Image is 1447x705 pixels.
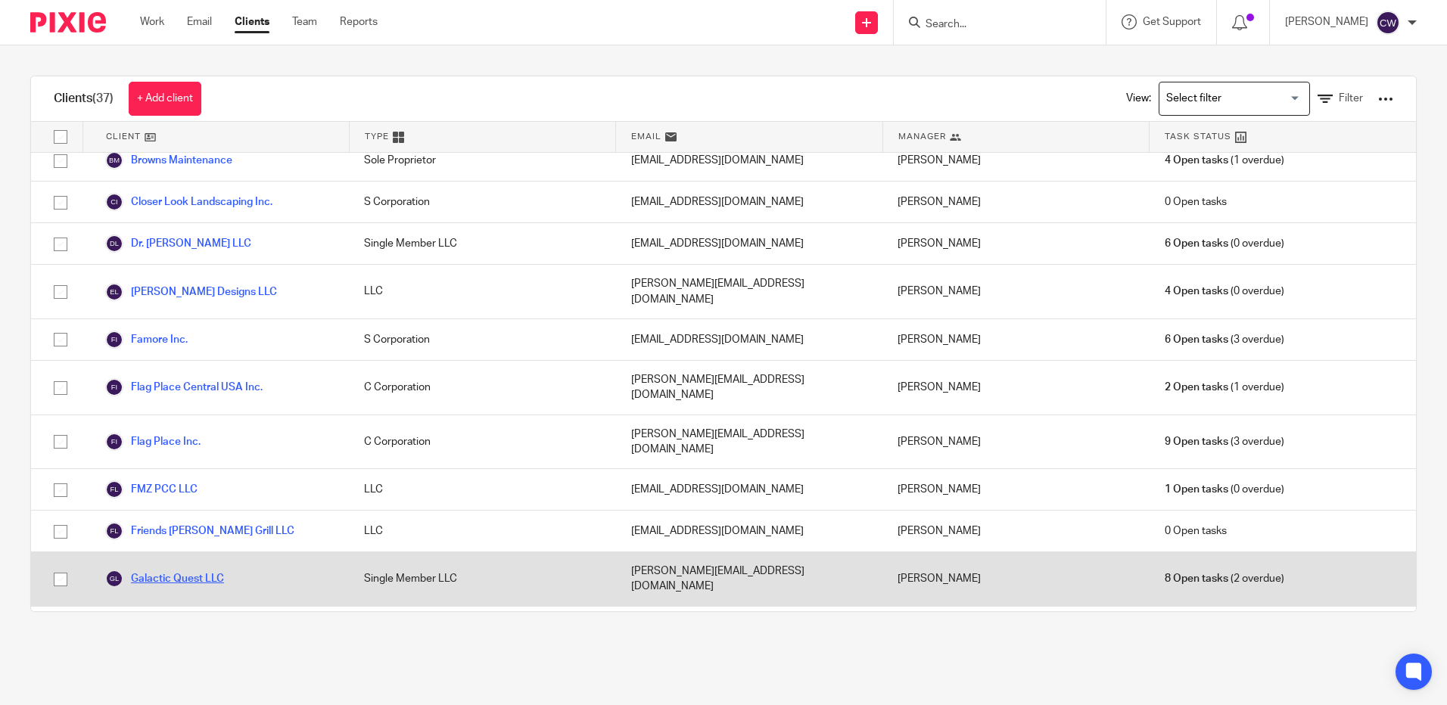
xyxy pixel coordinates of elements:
a: Clients [235,14,269,30]
span: Task Status [1165,130,1231,143]
h1: Clients [54,91,114,107]
div: View: [1103,76,1393,121]
img: svg%3E [105,480,123,498]
div: [PERSON_NAME] [882,319,1149,360]
a: Work [140,14,164,30]
a: Browns Maintenance [105,151,232,169]
div: [PERSON_NAME] [882,511,1149,551]
span: 4 Open tasks [1165,153,1228,168]
div: Search for option [1159,82,1310,116]
span: Manager [898,130,946,143]
span: (0 overdue) [1165,284,1284,299]
img: svg%3E [105,234,123,253]
span: 4 Open tasks [1165,284,1228,299]
span: 6 Open tasks [1165,332,1228,347]
div: [EMAIL_ADDRESS][DOMAIN_NAME] [616,469,882,510]
span: Filter [1339,93,1363,104]
div: LLC [349,607,615,648]
img: svg%3E [105,570,123,588]
span: 2 Open tasks [1165,380,1228,395]
img: svg%3E [105,193,123,211]
span: 9 Open tasks [1165,434,1228,449]
div: LLC [349,511,615,551]
a: + Add client [129,82,201,116]
div: C Corporation [349,415,615,469]
span: 1 Open tasks [1165,482,1228,497]
img: svg%3E [105,283,123,301]
input: Search [924,18,1060,32]
span: Email [631,130,661,143]
div: S Corporation [349,182,615,222]
a: Closer Look Landscaping Inc. [105,193,272,211]
div: LLC [349,265,615,318]
img: svg%3E [105,378,123,396]
a: Email [187,14,212,30]
span: (0 overdue) [1165,236,1284,251]
span: (0 overdue) [1165,482,1284,497]
img: Pixie [30,12,106,33]
div: [EMAIL_ADDRESS][DOMAIN_NAME] [616,140,882,181]
div: [PERSON_NAME] [882,552,1149,606]
img: svg%3E [105,331,123,349]
span: 0 Open tasks [1165,194,1227,210]
span: (3 overdue) [1165,434,1284,449]
div: [PERSON_NAME][EMAIL_ADDRESS][DOMAIN_NAME] [616,415,882,469]
a: FMZ PCC LLC [105,480,198,498]
a: Flag Place Central USA Inc. [105,378,263,396]
div: Single Member LLC [349,552,615,606]
img: svg%3E [105,151,123,169]
div: [PERSON_NAME][EMAIL_ADDRESS][DOMAIN_NAME] [616,552,882,606]
div: C Corporation [349,361,615,415]
div: [PERSON_NAME] [882,469,1149,510]
span: (37) [92,92,114,104]
div: LLC [349,469,615,510]
span: (1 overdue) [1165,380,1284,395]
div: [PERSON_NAME] [882,140,1149,181]
a: Reports [340,14,378,30]
span: 0 Open tasks [1165,523,1227,539]
a: [PERSON_NAME] Designs LLC [105,283,277,301]
img: svg%3E [105,433,123,451]
div: [EMAIL_ADDRESS][DOMAIN_NAME] [616,511,882,551]
span: 6 Open tasks [1165,236,1228,251]
span: (1 overdue) [1165,153,1284,168]
div: [PERSON_NAME] [882,182,1149,222]
div: [EMAIL_ADDRESS][DOMAIN_NAME] [616,223,882,264]
span: Type [365,130,389,143]
div: [PERSON_NAME] [882,223,1149,264]
div: [PERSON_NAME] [882,265,1149,318]
div: [EMAIL_ADDRESS][DOMAIN_NAME] [616,607,882,648]
span: 8 Open tasks [1165,571,1228,586]
div: [EMAIL_ADDRESS][DOMAIN_NAME] [616,182,882,222]
div: S Corporation [349,319,615,360]
a: Famore Inc. [105,331,188,349]
img: svg%3E [1376,11,1400,35]
div: Sole Proprietor [349,140,615,181]
a: Flag Place Inc. [105,433,201,451]
div: Single Member LLC [349,223,615,264]
a: Galactic Quest LLC [105,570,224,588]
input: Select all [46,123,75,151]
div: [PERSON_NAME][EMAIL_ADDRESS][DOMAIN_NAME] [616,361,882,415]
div: [PERSON_NAME] [882,361,1149,415]
a: Dr. [PERSON_NAME] LLC [105,234,251,253]
a: Friends [PERSON_NAME] Grill LLC [105,522,294,540]
span: (2 overdue) [1165,571,1284,586]
input: Search for option [1161,85,1301,112]
div: [EMAIL_ADDRESS][DOMAIN_NAME] [616,319,882,360]
a: Team [292,14,317,30]
span: Get Support [1143,17,1201,27]
div: [PERSON_NAME] [882,415,1149,469]
span: Client [106,130,141,143]
p: [PERSON_NAME] [1285,14,1368,30]
div: [PERSON_NAME][EMAIL_ADDRESS][DOMAIN_NAME] [616,265,882,318]
span: (3 overdue) [1165,332,1284,347]
div: [PERSON_NAME] [882,607,1149,648]
img: svg%3E [105,522,123,540]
